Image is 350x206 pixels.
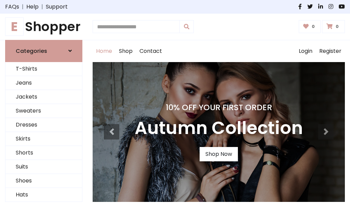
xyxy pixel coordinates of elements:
[93,40,116,62] a: Home
[5,3,19,11] a: FAQs
[5,19,82,34] a: EShopper
[5,104,82,118] a: Sweaters
[46,3,68,11] a: Support
[116,40,136,62] a: Shop
[5,146,82,160] a: Shorts
[5,17,24,36] span: E
[316,40,345,62] a: Register
[39,3,46,11] span: |
[295,40,316,62] a: Login
[16,48,47,54] h6: Categories
[135,118,303,139] h3: Autumn Collection
[5,160,82,174] a: Suits
[26,3,39,11] a: Help
[19,3,26,11] span: |
[5,132,82,146] a: Skirts
[135,103,303,112] h4: 10% Off Your First Order
[334,24,340,30] span: 0
[5,188,82,202] a: Hats
[5,90,82,104] a: Jackets
[299,20,321,33] a: 0
[5,76,82,90] a: Jeans
[322,20,345,33] a: 0
[5,40,82,62] a: Categories
[200,147,238,161] a: Shop Now
[5,19,82,34] h1: Shopper
[136,40,165,62] a: Contact
[5,118,82,132] a: Dresses
[5,62,82,76] a: T-Shirts
[5,174,82,188] a: Shoes
[310,24,317,30] span: 0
